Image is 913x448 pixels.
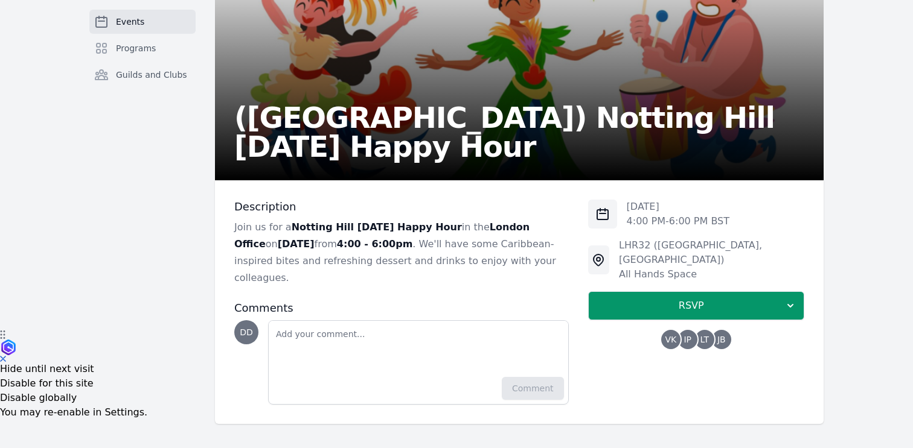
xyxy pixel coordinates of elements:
[234,200,569,214] h3: Description
[337,238,413,250] strong: 4:00 - 6:00pm
[700,335,709,344] span: LT
[234,103,804,161] h2: ([GEOGRAPHIC_DATA]) Notting Hill [DATE] Happy Hour
[116,69,187,81] span: Guilds and Clubs
[502,377,564,400] button: Comment
[234,219,569,286] p: Join us for a in the on from . We'll have some Caribbean-inspired bites and refreshing dessert an...
[234,301,569,315] h3: Comments
[89,10,196,34] a: Events
[598,298,784,313] span: RSVP
[278,238,315,250] strong: [DATE]
[240,328,253,336] span: DD
[89,36,196,60] a: Programs
[588,291,804,320] button: RSVP
[627,200,729,214] p: [DATE]
[619,267,804,282] div: All Hands Space
[89,63,196,87] a: Guilds and Clubs
[89,10,196,106] nav: Sidebar
[684,335,691,344] span: IP
[116,42,156,54] span: Programs
[717,335,726,344] span: JB
[665,335,676,344] span: VK
[116,16,144,28] span: Events
[292,221,462,233] strong: Notting Hill [DATE] Happy Hour
[627,214,729,229] p: 4:00 PM - 6:00 PM BST
[619,238,804,267] div: LHR32 ([GEOGRAPHIC_DATA], [GEOGRAPHIC_DATA])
